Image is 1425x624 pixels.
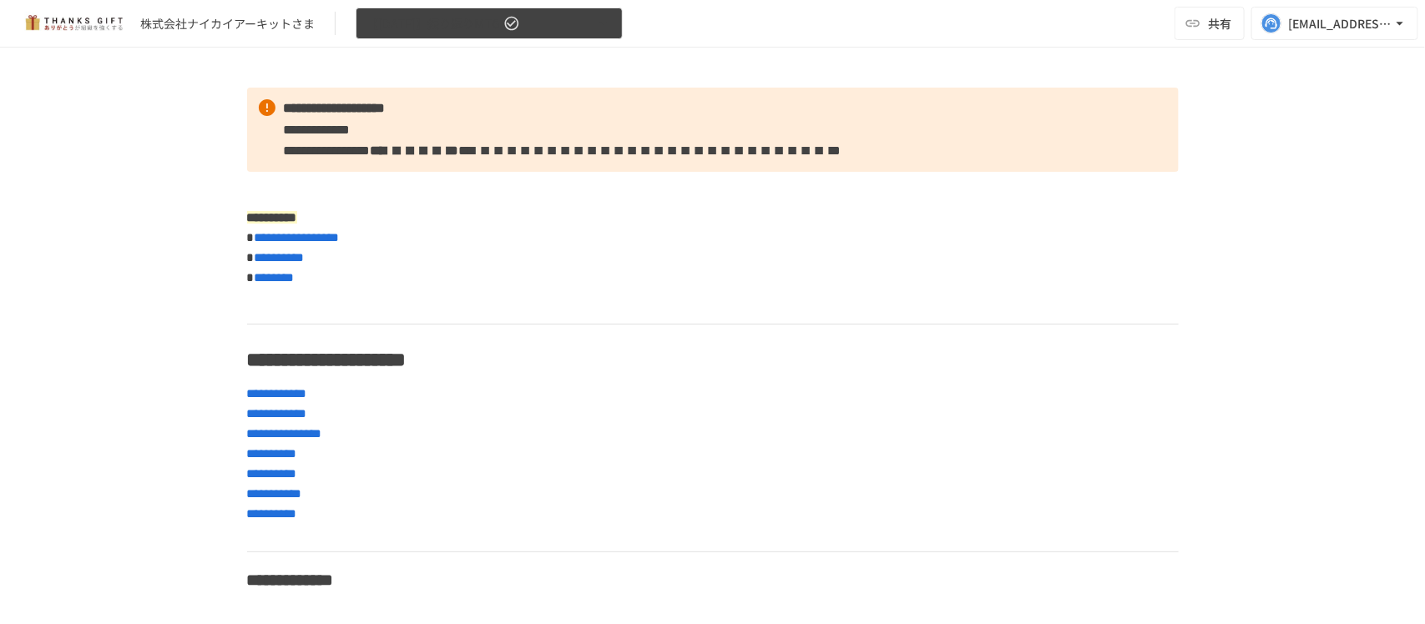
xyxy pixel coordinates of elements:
img: mMP1OxWUAhQbsRWCurg7vIHe5HqDpP7qZo7fRoNLXQh [20,10,127,37]
button: 【[DATE]】振り返りMTG [356,8,623,40]
button: 共有 [1175,7,1245,40]
div: [EMAIL_ADDRESS][DOMAIN_NAME] [1288,13,1392,34]
div: 株式会社ナイカイアーキットさま [140,15,315,33]
span: 【[DATE]】振り返りMTG [366,13,500,34]
button: [EMAIL_ADDRESS][DOMAIN_NAME] [1251,7,1418,40]
span: 共有 [1208,14,1231,33]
